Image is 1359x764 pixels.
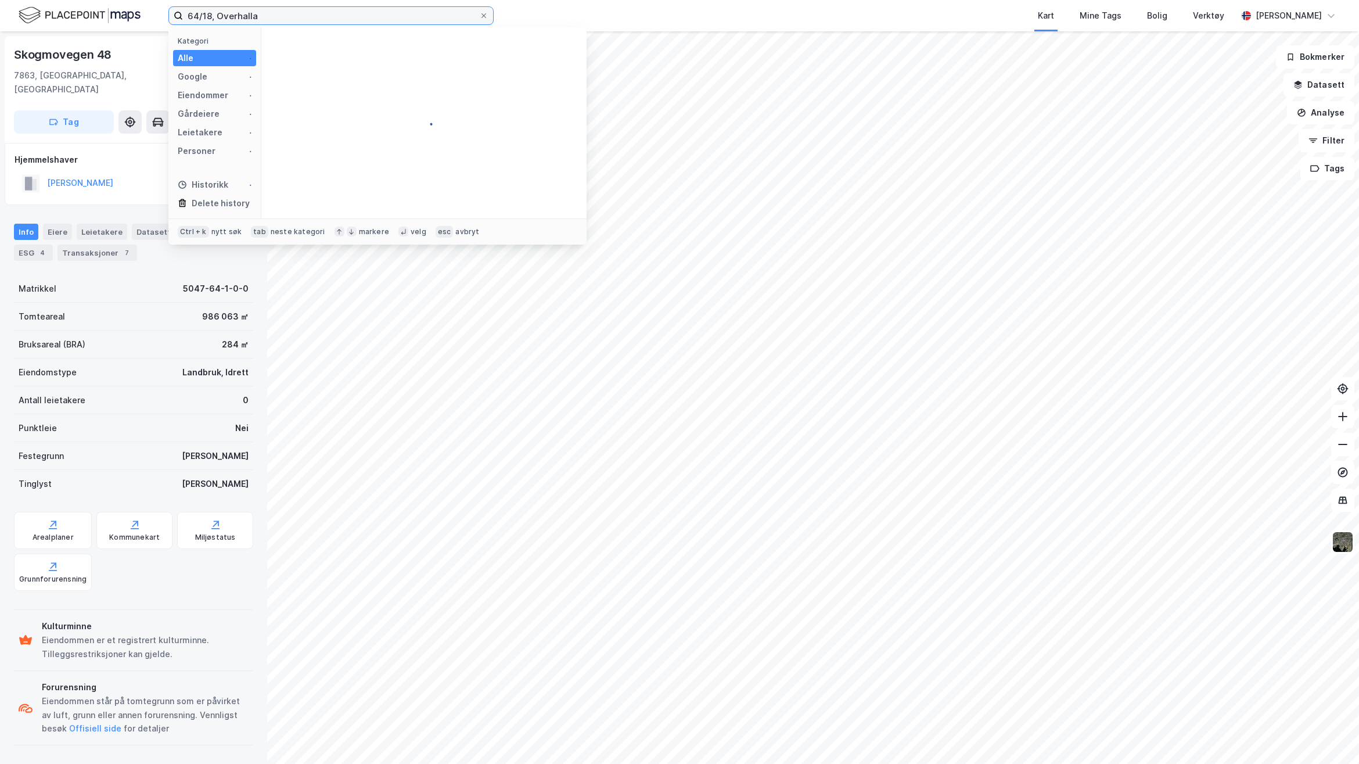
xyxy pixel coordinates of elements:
[178,226,209,238] div: Ctrl + k
[42,680,249,694] div: Forurensning
[222,338,249,351] div: 284 ㎡
[242,128,251,137] img: spinner.a6d8c91a73a9ac5275cf975e30b51cfb.svg
[242,53,251,63] img: spinner.a6d8c91a73a9ac5275cf975e30b51cfb.svg
[178,51,193,65] div: Alle
[1276,45,1354,69] button: Bokmerker
[178,37,256,45] div: Kategori
[42,694,249,736] div: Eiendommen står på tomtegrunn som er påvirket av luft, grunn eller annen forurensning. Vennligst ...
[1256,9,1322,23] div: [PERSON_NAME]
[14,69,196,96] div: 7863, [GEOGRAPHIC_DATA], [GEOGRAPHIC_DATA]
[183,282,249,296] div: 5047-64-1-0-0
[178,144,215,158] div: Personer
[183,7,479,24] input: Søk på adresse, matrikkel, gårdeiere, leietakere eller personer
[178,178,228,192] div: Historikk
[19,365,77,379] div: Eiendomstype
[178,125,222,139] div: Leietakere
[37,247,48,259] div: 4
[1300,157,1354,180] button: Tags
[1299,129,1354,152] button: Filter
[15,153,253,167] div: Hjemmelshaver
[182,477,249,491] div: [PERSON_NAME]
[132,224,175,240] div: Datasett
[195,533,236,542] div: Miljøstatus
[1038,9,1054,23] div: Kart
[19,5,141,26] img: logo.f888ab2527a4732fd821a326f86c7f29.svg
[1332,531,1354,553] img: 9k=
[19,310,65,324] div: Tomteareal
[1287,101,1354,124] button: Analyse
[242,109,251,119] img: spinner.a6d8c91a73a9ac5275cf975e30b51cfb.svg
[19,421,57,435] div: Punktleie
[182,449,249,463] div: [PERSON_NAME]
[243,393,249,407] div: 0
[14,110,114,134] button: Tag
[19,282,56,296] div: Matrikkel
[33,533,74,542] div: Arealplaner
[57,245,137,261] div: Transaksjoner
[19,393,85,407] div: Antall leietakere
[178,107,220,121] div: Gårdeiere
[178,88,228,102] div: Eiendommer
[1283,73,1354,96] button: Datasett
[19,575,87,584] div: Grunnforurensning
[14,245,53,261] div: ESG
[42,619,249,633] div: Kulturminne
[455,227,479,236] div: avbryt
[1193,9,1224,23] div: Verktøy
[77,224,127,240] div: Leietakere
[1301,708,1359,764] div: Kontrollprogram for chat
[415,114,433,132] img: spinner.a6d8c91a73a9ac5275cf975e30b51cfb.svg
[121,247,132,259] div: 7
[43,224,72,240] div: Eiere
[14,45,114,64] div: Skogmovegen 48
[235,421,249,435] div: Nei
[251,226,268,238] div: tab
[19,338,85,351] div: Bruksareal (BRA)
[42,633,249,661] div: Eiendommen er et registrert kulturminne. Tilleggsrestriksjoner kan gjelde.
[109,533,160,542] div: Kommunekart
[1147,9,1167,23] div: Bolig
[411,227,426,236] div: velg
[182,365,249,379] div: Landbruk, Idrett
[242,91,251,100] img: spinner.a6d8c91a73a9ac5275cf975e30b51cfb.svg
[202,310,249,324] div: 986 063 ㎡
[242,180,251,189] img: spinner.a6d8c91a73a9ac5275cf975e30b51cfb.svg
[242,72,251,81] img: spinner.a6d8c91a73a9ac5275cf975e30b51cfb.svg
[359,227,389,236] div: markere
[1080,9,1121,23] div: Mine Tags
[1301,708,1359,764] iframe: Chat Widget
[436,226,454,238] div: esc
[178,70,207,84] div: Google
[19,477,52,491] div: Tinglyst
[271,227,325,236] div: neste kategori
[211,227,242,236] div: nytt søk
[242,146,251,156] img: spinner.a6d8c91a73a9ac5275cf975e30b51cfb.svg
[192,196,250,210] div: Delete history
[19,449,64,463] div: Festegrunn
[14,224,38,240] div: Info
